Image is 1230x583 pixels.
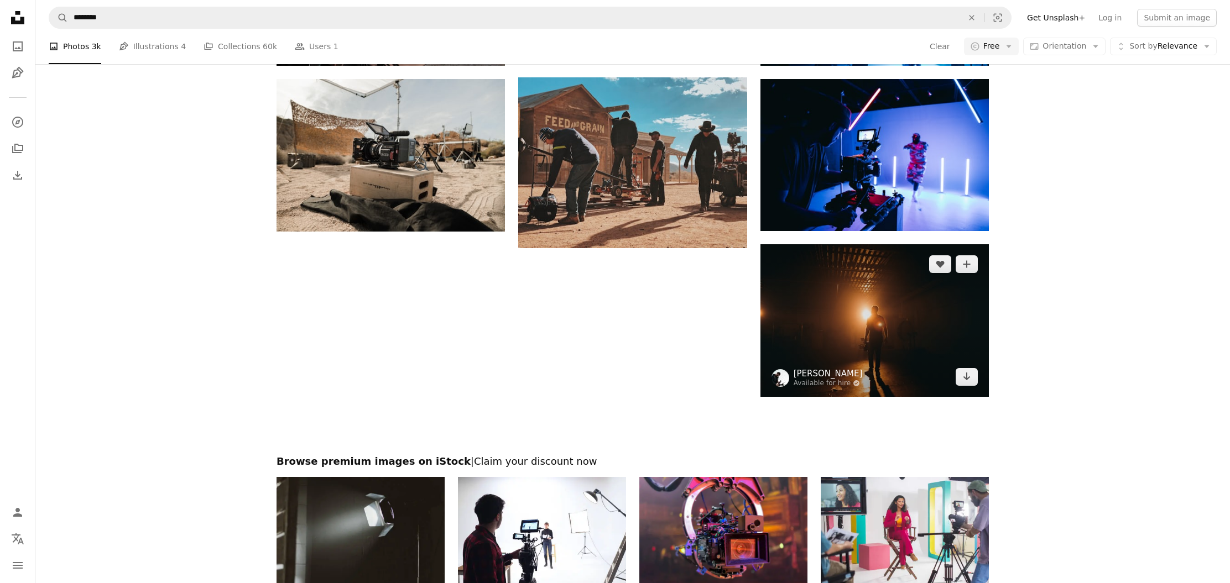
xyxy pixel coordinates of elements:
h2: Browse premium images on iStock [277,455,989,468]
span: | Claim your discount now [471,455,597,467]
a: Illustrations [7,62,29,84]
a: Download [956,368,978,386]
a: Photos [7,35,29,57]
a: Get Unsplash+ [1020,9,1092,27]
button: Add to Collection [956,255,978,273]
a: four men standing outside Feed and Grain store [518,157,747,167]
button: Submit an image [1137,9,1217,27]
span: 60k [263,40,277,52]
button: Clear [960,7,984,28]
a: Download History [7,164,29,186]
span: Free [983,41,1000,52]
span: Orientation [1043,41,1086,50]
a: Users 1 [295,29,338,64]
a: Home — Unsplash [7,7,29,31]
button: Visual search [984,7,1011,28]
a: Illustrations 4 [119,29,186,64]
a: silhouette photography of man inside building [760,315,989,325]
a: Collections 60k [204,29,277,64]
span: Sort by [1129,41,1157,50]
button: Orientation [1023,38,1106,55]
button: Sort byRelevance [1110,38,1217,55]
button: Menu [7,554,29,576]
button: Language [7,528,29,550]
button: Free [964,38,1019,55]
a: Collections [7,138,29,160]
img: Go to Kyle Loftus's profile [772,369,789,387]
button: Like [929,255,951,273]
span: 1 [333,40,338,52]
a: Explore [7,111,29,133]
a: Available for hire [794,379,863,388]
img: silhouette photography of man inside building [760,244,989,396]
span: Relevance [1129,41,1197,52]
form: Find visuals sitewide [49,7,1012,29]
img: man in green and brown camouflage jacket holding black video camera [760,79,989,231]
a: man in green and brown camouflage jacket holding black video camera [760,150,989,160]
img: black dslr camera on brown cardboard box [277,79,505,231]
img: four men standing outside Feed and Grain store [518,77,747,249]
a: Log in / Sign up [7,501,29,523]
a: Log in [1092,9,1128,27]
span: 4 [181,40,186,52]
a: black dslr camera on brown cardboard box [277,150,505,160]
button: Clear [929,38,951,55]
button: Search Unsplash [49,7,68,28]
a: [PERSON_NAME] [794,368,863,379]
